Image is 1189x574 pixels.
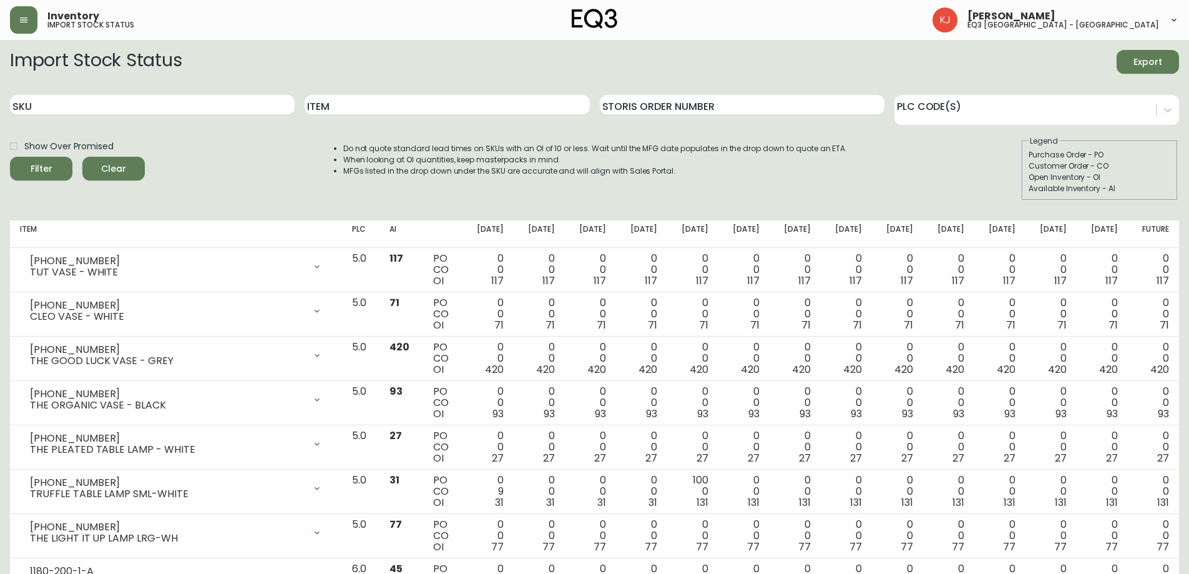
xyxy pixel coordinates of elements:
[882,386,913,420] div: 0 0
[728,386,760,420] div: 0 0
[831,386,862,420] div: 0 0
[1138,519,1169,553] div: 0 0
[780,386,811,420] div: 0 0
[952,274,964,288] span: 117
[1108,318,1118,332] span: 71
[1087,475,1118,508] div: 0 0
[30,433,305,444] div: [PHONE_NUMBER]
[747,274,760,288] span: 117
[1138,253,1169,287] div: 0 0
[696,540,708,554] span: 77
[821,220,872,248] th: [DATE]
[1029,172,1171,183] div: Open Inventory - OI
[933,386,964,420] div: 0 0
[575,386,606,420] div: 0 0
[30,255,305,267] div: [PHONE_NUMBER]
[902,407,913,421] span: 93
[1138,342,1169,375] div: 0 0
[1157,274,1169,288] span: 117
[575,519,606,553] div: 0 0
[780,475,811,508] div: 0 0
[894,362,913,377] span: 420
[952,495,964,510] span: 131
[616,220,667,248] th: [DATE]
[30,533,305,544] div: THE LIGHT IT UP LAMP LRG-WH
[728,253,760,287] div: 0 0
[1087,342,1118,375] div: 0 0
[1160,318,1169,332] span: 71
[31,161,52,177] div: Filter
[594,451,606,465] span: 27
[626,519,657,553] div: 0 0
[389,251,403,265] span: 117
[575,253,606,287] div: 0 0
[1105,274,1118,288] span: 117
[1003,274,1015,288] span: 117
[626,297,657,331] div: 0 0
[850,451,862,465] span: 27
[800,407,811,421] span: 93
[1106,451,1118,465] span: 27
[901,274,913,288] span: 117
[30,311,305,322] div: CLEO VASE - WHITE
[1105,540,1118,554] span: 77
[342,248,379,292] td: 5.0
[10,50,182,74] h2: Import Stock Status
[933,297,964,331] div: 0 0
[1055,495,1067,510] span: 131
[831,253,862,287] div: 0 0
[575,297,606,331] div: 0 0
[1117,50,1179,74] button: Export
[792,362,811,377] span: 420
[748,495,760,510] span: 131
[1004,495,1015,510] span: 131
[389,384,403,398] span: 93
[1025,220,1077,248] th: [DATE]
[1157,495,1169,510] span: 131
[485,362,504,377] span: 420
[1087,519,1118,553] div: 0 0
[1087,297,1118,331] div: 0 0
[901,495,913,510] span: 131
[780,342,811,375] div: 0 0
[645,540,657,554] span: 77
[514,220,565,248] th: [DATE]
[1157,540,1169,554] span: 77
[984,342,1015,375] div: 0 0
[677,297,708,331] div: 0 0
[1003,540,1015,554] span: 77
[952,540,964,554] span: 77
[524,519,555,553] div: 0 0
[30,444,305,455] div: THE PLEATED TABLE LAMP - WHITE
[626,475,657,508] div: 0 0
[780,253,811,287] div: 0 0
[626,430,657,464] div: 0 0
[831,475,862,508] div: 0 0
[933,342,964,375] div: 0 0
[933,475,964,508] div: 0 0
[30,400,305,411] div: THE ORGANIC VASE - BLACK
[433,386,452,420] div: PO CO
[1054,274,1067,288] span: 117
[967,11,1055,21] span: [PERSON_NAME]
[597,495,606,510] span: 31
[542,540,555,554] span: 77
[594,274,606,288] span: 117
[30,388,305,400] div: [PHONE_NUMBER]
[543,451,555,465] span: 27
[1004,407,1015,421] span: 93
[1055,451,1067,465] span: 27
[10,157,72,181] button: Filter
[524,342,555,375] div: 0 0
[20,519,332,547] div: [PHONE_NUMBER]THE LIGHT IT UP LAMP LRG-WH
[20,253,332,280] div: [PHONE_NUMBER]TUT VASE - WHITE
[433,274,444,288] span: OI
[1138,430,1169,464] div: 0 0
[1029,149,1171,161] div: Purchase Order - PO
[646,407,657,421] span: 93
[343,154,848,166] li: When looking at OI quantities, keep masterpacks in mind.
[47,21,134,29] h5: import stock status
[953,407,964,421] span: 93
[697,451,708,465] span: 27
[1035,297,1067,331] div: 0 0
